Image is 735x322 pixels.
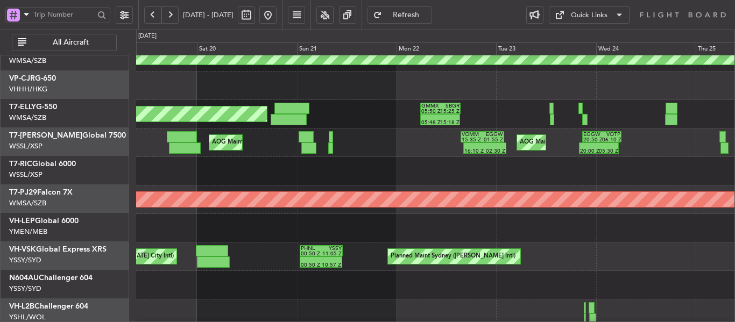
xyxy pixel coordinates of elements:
span: T7-PJ29 [9,189,37,196]
button: Quick Links [549,6,630,24]
div: 16:10 Z [464,148,485,154]
div: Tue 23 [496,42,596,55]
div: Sun 21 [297,42,397,55]
div: 00:50 Z [301,251,321,256]
a: T7-RICGlobal 6000 [9,160,76,168]
div: 00:50 Z [301,262,321,268]
div: PHNL [301,246,321,251]
div: 05:50 Z [421,109,440,114]
a: N604AUChallenger 604 [9,274,93,282]
span: VH-VSK [9,246,36,253]
div: [DATE] [138,32,157,41]
a: YSHL/WOL [9,312,46,322]
a: VH-L2BChallenger 604 [9,303,88,310]
span: VH-LEP [9,217,35,225]
div: 10:57 Z [321,262,341,268]
div: YSSY [321,246,342,251]
div: Fri 19 [97,42,197,55]
div: GMMX [421,103,440,109]
a: YSSY/SYD [9,284,41,294]
a: WSSL/XSP [9,170,43,180]
div: AOG Maint [GEOGRAPHIC_DATA] (Seletar) [212,134,330,151]
span: VP-CJR [9,75,35,82]
div: 20:50 Z [583,137,602,142]
div: 20:00 Z [580,148,599,154]
div: 15:18 Z [440,120,459,125]
span: T7-ELLY [9,103,36,111]
a: T7-PJ29Falcon 7X [9,189,73,196]
button: All Aircraft [12,34,117,51]
span: [DATE] - [DATE] [183,10,234,20]
button: Refresh [367,6,432,24]
a: WMSA/SZB [9,56,46,66]
div: AOG Maint London ([GEOGRAPHIC_DATA]) [520,134,640,151]
div: 01:55 Z [482,137,503,142]
div: Wed 24 [596,42,696,55]
div: 15:25 Z [440,109,459,114]
div: EGGW [583,132,602,137]
div: VOTP [602,132,620,137]
a: YSSY/SYD [9,255,41,265]
a: VH-LEPGlobal 6000 [9,217,79,225]
div: Sat 20 [197,42,296,55]
a: VH-VSKGlobal Express XRS [9,246,107,253]
a: VHHH/HKG [9,84,47,94]
div: EGGW [482,132,503,137]
div: Quick Links [571,10,607,21]
div: VOMM [462,132,482,137]
span: VH-L2B [9,303,34,310]
span: T7-[PERSON_NAME] [9,132,82,139]
div: Planned Maint Sydney ([PERSON_NAME] Intl) [391,248,515,264]
div: 06:10 Z [602,137,620,142]
div: 02:30 Z [485,148,505,154]
div: 05:48 Z [421,120,440,125]
div: SBGR [440,103,459,109]
a: T7-ELLYG-550 [9,103,57,111]
a: T7-[PERSON_NAME]Global 7500 [9,132,126,139]
a: WMSA/SZB [9,198,46,208]
a: WSSL/XSP [9,141,43,151]
div: 05:30 Z [599,148,618,154]
span: All Aircraft [29,39,113,46]
a: YMEN/MEB [9,227,47,237]
a: VP-CJRG-650 [9,75,56,82]
div: Mon 22 [397,42,496,55]
span: N604AU [9,274,39,282]
div: 11:05 Z [321,251,342,256]
input: Trip Number [33,6,94,23]
span: T7-RIC [9,160,32,168]
div: 15:35 Z [462,137,482,142]
span: Refresh [384,11,428,19]
a: WMSA/SZB [9,113,46,123]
